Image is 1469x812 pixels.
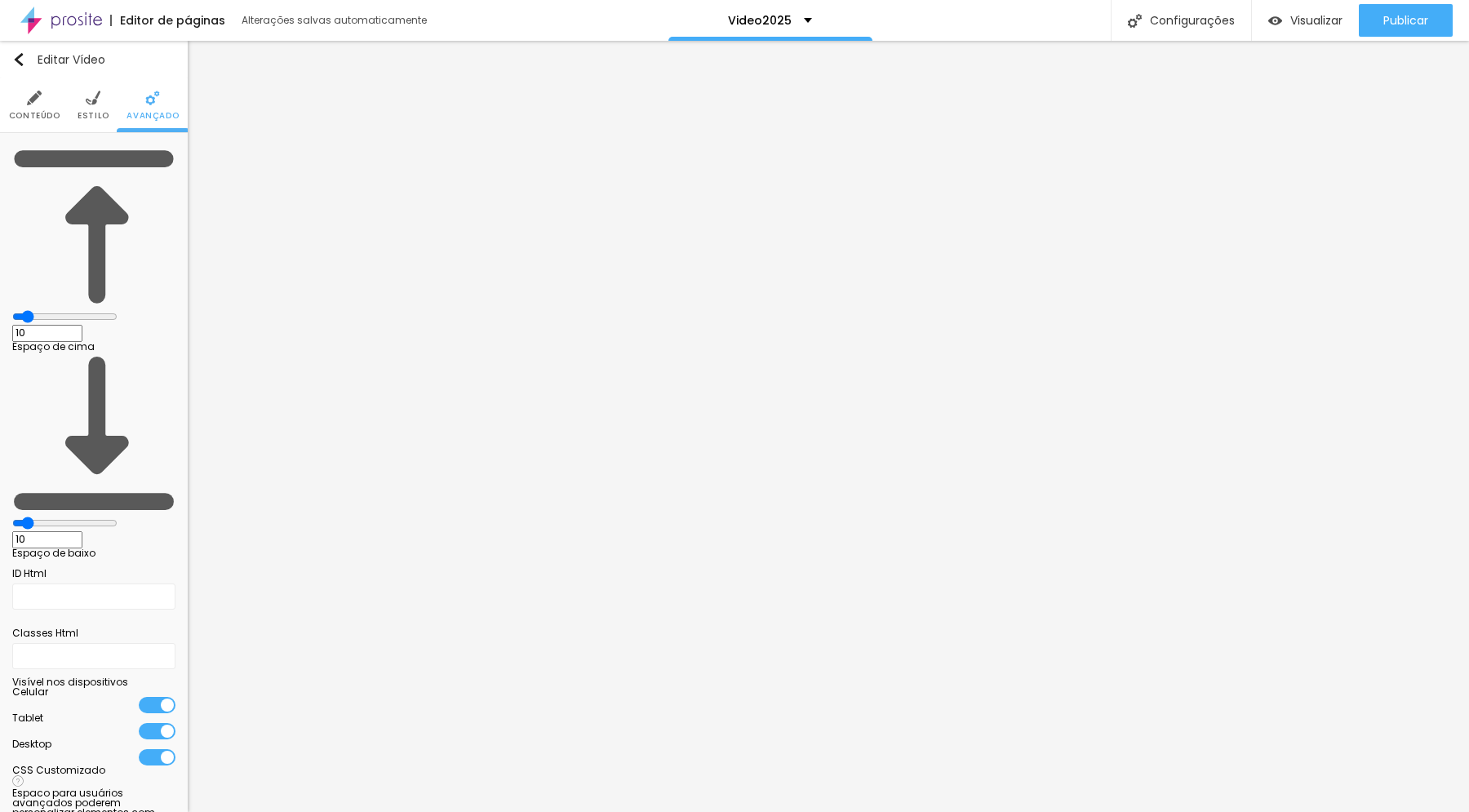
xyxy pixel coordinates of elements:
[86,91,100,105] img: Icone
[12,145,175,308] img: Icone
[1128,14,1142,28] img: Icone
[145,91,160,105] img: Icone
[12,737,51,751] span: Desktop
[12,685,48,699] span: Celular
[188,41,1469,812] iframe: Editor
[27,91,42,105] img: Icone
[242,16,429,25] div: Alterações salvas automaticamente
[12,626,175,641] div: Classes Html
[1383,14,1428,27] span: Publicar
[12,775,24,787] img: Icone
[12,566,175,581] div: ID Html
[12,677,175,687] div: Visível nos dispositivos
[110,15,225,26] div: Editor de páginas
[1359,4,1453,37] button: Publicar
[12,53,105,66] div: Editar Vídeo
[728,15,792,26] p: Video2025
[12,342,175,352] div: Espaço de cima
[12,53,25,66] img: Icone
[126,112,179,120] span: Avançado
[12,711,43,725] span: Tablet
[9,112,60,120] span: Conteúdo
[12,352,175,515] img: Icone
[1268,14,1282,28] img: view-1.svg
[78,112,109,120] span: Estilo
[1290,14,1343,27] span: Visualizar
[1252,4,1359,37] button: Visualizar
[12,765,175,775] div: CSS Customizado
[12,548,175,558] div: Espaço de baixo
